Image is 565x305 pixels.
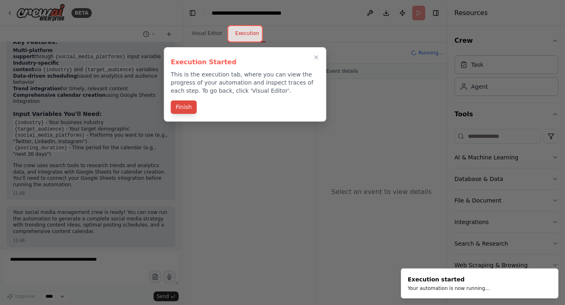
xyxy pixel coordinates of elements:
button: Finish [171,100,197,114]
h3: Execution Started [171,57,319,67]
button: Close walkthrough [311,52,321,62]
p: This is the execution tab, where you can view the progress of your automation and inspect traces ... [171,70,319,95]
div: Your automation is now running... [408,285,490,292]
button: Hide left sidebar [187,7,198,19]
div: Execution started [408,275,490,283]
